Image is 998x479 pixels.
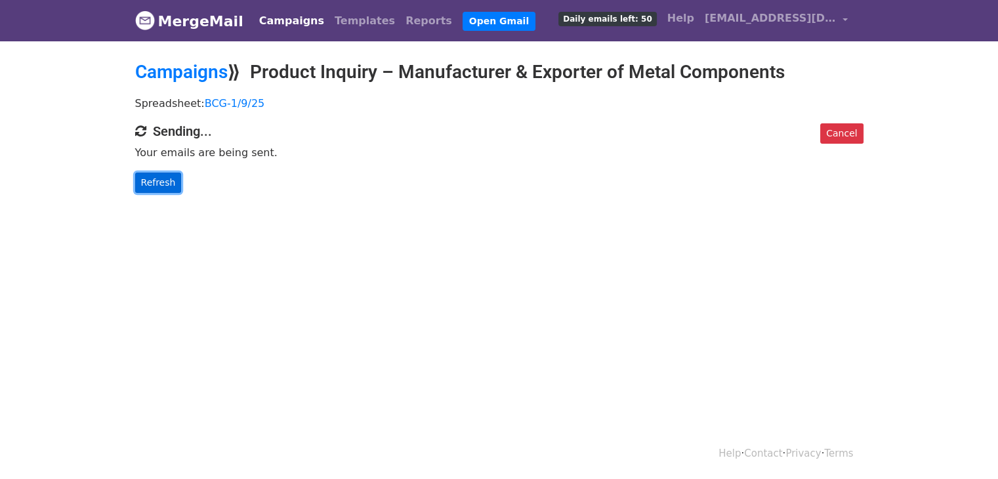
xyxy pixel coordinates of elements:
[135,96,863,110] p: Spreadsheet:
[558,12,656,26] span: Daily emails left: 50
[400,8,457,34] a: Reports
[135,61,228,83] a: Campaigns
[718,448,741,459] a: Help
[705,10,836,26] span: [EMAIL_ADDRESS][DOMAIN_NAME]
[135,7,243,35] a: MergeMail
[135,10,155,30] img: MergeMail logo
[785,448,821,459] a: Privacy
[254,8,329,34] a: Campaigns
[662,5,699,31] a: Help
[135,123,863,139] h4: Sending...
[463,12,535,31] a: Open Gmail
[205,97,265,110] a: BCG-1/9/25
[820,123,863,144] a: Cancel
[932,416,998,479] iframe: Chat Widget
[135,173,182,193] a: Refresh
[329,8,400,34] a: Templates
[744,448,782,459] a: Contact
[135,61,863,83] h2: ⟫ Product Inquiry – Manufacturer & Exporter of Metal Components
[699,5,853,36] a: [EMAIL_ADDRESS][DOMAIN_NAME]
[824,448,853,459] a: Terms
[135,146,863,159] p: Your emails are being sent.
[553,5,661,31] a: Daily emails left: 50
